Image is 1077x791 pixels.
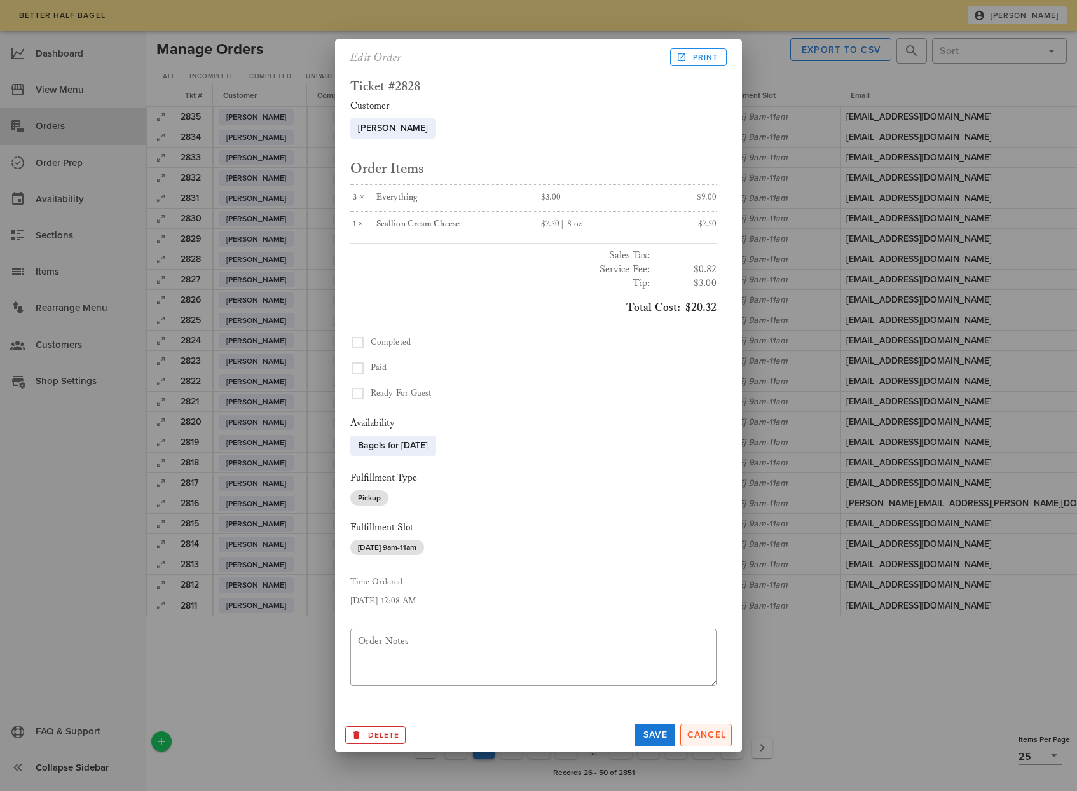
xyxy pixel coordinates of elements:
[376,193,526,203] div: Everything
[351,729,400,741] span: Delete
[350,47,402,67] h2: Edit Order
[350,416,717,430] div: Availability
[350,99,717,113] div: Customer
[350,80,717,94] h2: Ticket #2828
[358,118,428,139] span: [PERSON_NAME]
[350,192,360,203] span: 3
[533,185,625,211] div: $3.00
[350,249,650,263] h3: Sales Tax:
[358,540,416,555] span: [DATE] 9am-11am
[350,193,376,203] div: ×
[655,277,717,291] h3: $3.00
[371,337,411,348] span: Completed
[350,471,717,485] div: Fulfillment Type
[350,277,650,291] h3: Tip:
[640,729,670,740] span: Save
[350,521,717,535] div: Fulfillment Slot
[350,301,717,315] h3: $20.32
[345,726,406,744] button: Archive this Record?
[670,48,727,66] a: Print
[350,595,717,609] div: [DATE] 12:08 AM
[560,219,583,230] span: | 8 oz
[358,436,428,456] span: Bagels for [DATE]
[350,575,717,589] div: Time Ordered
[350,219,359,230] span: 1
[686,729,726,740] span: Cancel
[350,219,376,230] div: ×
[655,249,717,263] h3: -
[371,362,387,373] span: Paid
[625,212,717,238] div: $7.50
[358,490,381,506] span: Pickup
[371,388,432,399] span: Ready For Guest
[350,159,717,179] h2: Order Items
[680,724,732,746] button: Cancel
[626,301,680,315] span: Total Cost:
[635,724,675,746] button: Save
[625,185,717,211] div: $9.00
[376,219,526,230] div: Scallion Cream Cheese
[350,263,650,277] h3: Service Fee:
[655,263,717,277] h3: $0.82
[678,52,718,63] span: Print
[533,212,625,238] div: $7.50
